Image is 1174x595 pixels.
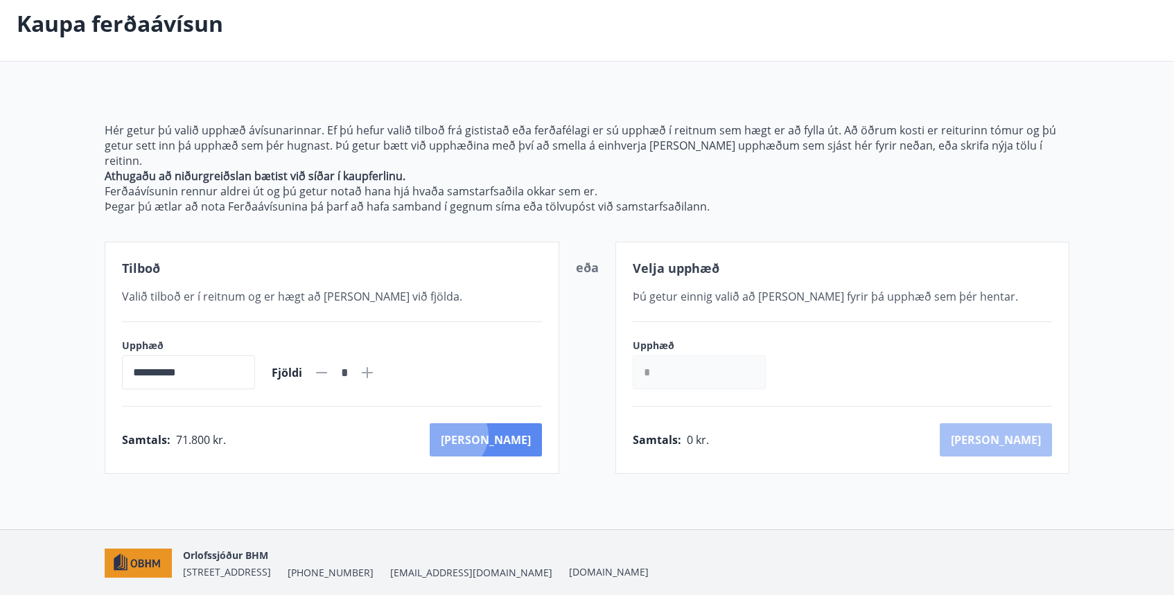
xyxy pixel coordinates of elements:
p: Ferðaávísunin rennur aldrei út og þú getur notað hana hjá hvaða samstarfsaðila okkar sem er. [105,184,1069,199]
a: [DOMAIN_NAME] [569,565,649,578]
p: Þegar þú ætlar að nota Ferðaávísunina þá þarf að hafa samband í gegnum síma eða tölvupóst við sam... [105,199,1069,214]
span: Þú getur einnig valið að [PERSON_NAME] fyrir þá upphæð sem þér hentar. [633,289,1018,304]
span: [EMAIL_ADDRESS][DOMAIN_NAME] [390,566,552,580]
span: Velja upphæð [633,260,719,276]
strong: Athugaðu að niðurgreiðslan bætist við síðar í kaupferlinu. [105,168,405,184]
p: Hér getur þú valið upphæð ávísunarinnar. Ef þú hefur valið tilboð frá gististað eða ferðafélagi e... [105,123,1069,168]
span: Samtals : [633,432,681,447]
span: Orlofssjóður BHM [183,549,268,562]
span: eða [576,259,599,276]
span: [PHONE_NUMBER] [288,566,374,580]
span: 71.800 kr. [176,432,226,447]
span: Samtals : [122,432,170,447]
span: Tilboð [122,260,160,276]
img: c7HIBRK87IHNqKbXD1qOiSZFdQtg2UzkX3TnRQ1O.png [105,549,172,578]
span: Valið tilboð er í reitnum og er hægt að [PERSON_NAME] við fjölda. [122,289,462,304]
p: Kaupa ferðaávísun [17,8,223,39]
label: Upphæð [122,339,255,353]
label: Upphæð [633,339,780,353]
button: [PERSON_NAME] [430,423,542,456]
span: Fjöldi [272,365,302,380]
span: 0 kr. [687,432,709,447]
span: [STREET_ADDRESS] [183,565,271,578]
